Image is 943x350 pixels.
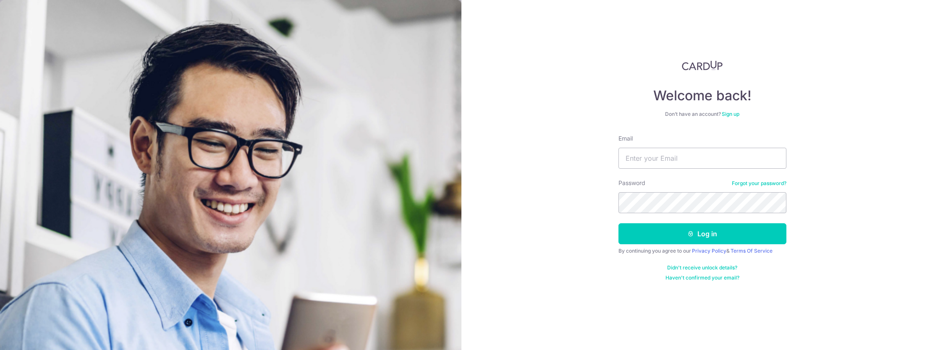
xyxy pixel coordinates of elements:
[722,111,739,117] a: Sign up
[618,223,786,244] button: Log in
[618,134,633,143] label: Email
[667,264,737,271] a: Didn't receive unlock details?
[682,60,723,71] img: CardUp Logo
[665,274,739,281] a: Haven't confirmed your email?
[618,179,645,187] label: Password
[618,148,786,169] input: Enter your Email
[618,87,786,104] h4: Welcome back!
[731,248,773,254] a: Terms Of Service
[692,248,726,254] a: Privacy Policy
[618,248,786,254] div: By continuing you agree to our &
[732,180,786,187] a: Forgot your password?
[618,111,786,118] div: Don’t have an account?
